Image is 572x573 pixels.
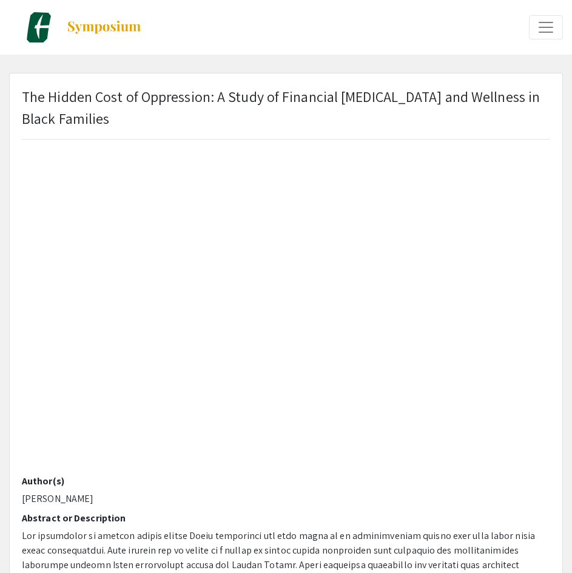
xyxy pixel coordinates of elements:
[22,492,550,506] p: [PERSON_NAME]
[22,475,550,487] h2: Author(s)
[24,12,54,42] img: 2024 Honors Research Symposium
[22,105,550,475] iframe: The Correlation between Oppression, Financial Hardship, & Chronic Stress in Black Households
[9,518,52,564] iframe: Chat
[9,12,142,42] a: 2024 Honors Research Symposium
[529,15,563,39] button: Expand or Collapse Menu
[22,86,550,129] p: The Hidden Cost of Oppression: A Study of Financial [MEDICAL_DATA] and Wellness in Black Families
[66,20,142,35] img: Symposium by ForagerOne
[22,512,550,524] h2: Abstract or Description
